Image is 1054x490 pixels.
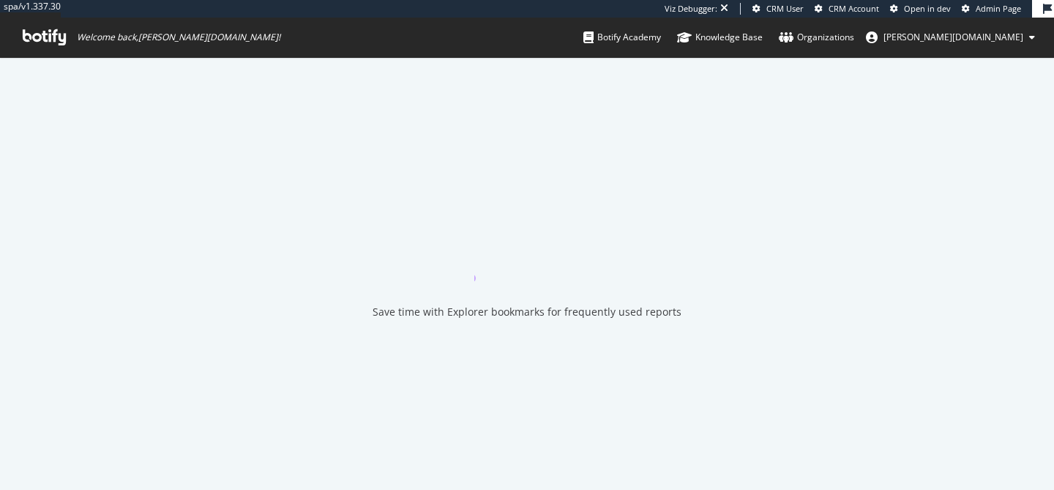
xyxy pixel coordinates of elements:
[829,3,879,14] span: CRM Account
[815,3,879,15] a: CRM Account
[904,3,951,14] span: Open in dev
[677,30,763,45] div: Knowledge Base
[779,30,854,45] div: Organizations
[583,18,661,57] a: Botify Academy
[890,3,951,15] a: Open in dev
[854,26,1047,49] button: [PERSON_NAME][DOMAIN_NAME]
[77,31,280,43] span: Welcome back, [PERSON_NAME][DOMAIN_NAME] !
[779,18,854,57] a: Organizations
[883,31,1023,43] span: jenny.ren
[373,305,681,319] div: Save time with Explorer bookmarks for frequently used reports
[665,3,717,15] div: Viz Debugger:
[677,18,763,57] a: Knowledge Base
[962,3,1021,15] a: Admin Page
[583,30,661,45] div: Botify Academy
[976,3,1021,14] span: Admin Page
[766,3,804,14] span: CRM User
[752,3,804,15] a: CRM User
[474,229,580,281] div: animation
